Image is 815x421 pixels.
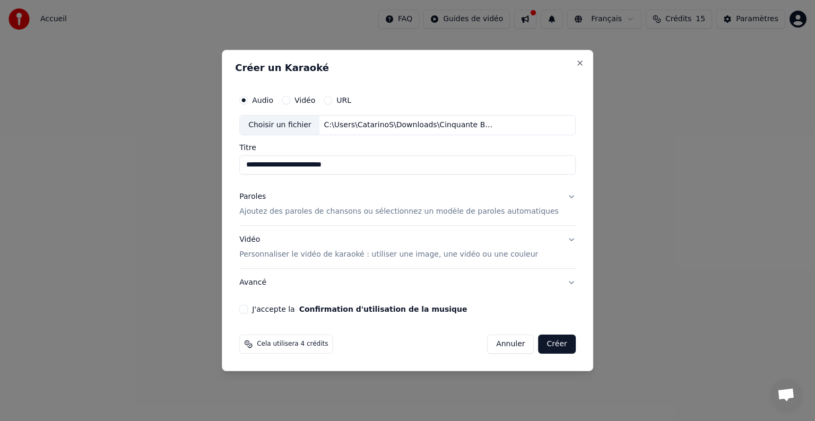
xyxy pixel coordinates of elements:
[336,97,351,104] label: URL
[299,305,467,313] button: J'accepte la
[294,97,315,104] label: Vidéo
[239,226,576,268] button: VidéoPersonnaliser le vidéo de karaoké : utiliser une image, une vidéo ou une couleur
[239,249,538,260] p: Personnaliser le vidéo de karaoké : utiliser une image, une vidéo ou une couleur
[239,269,576,296] button: Avancé
[239,206,559,217] p: Ajoutez des paroles de chansons ou sélectionnez un modèle de paroles automatiques
[252,97,273,104] label: Audio
[539,335,576,354] button: Créer
[239,234,538,260] div: Vidéo
[239,183,576,225] button: ParolesAjoutez des paroles de chansons ou sélectionnez un modèle de paroles automatiques
[320,120,500,130] div: C:\Users\CatarinoS\Downloads\Cinquante Bougies pour Laure.mp3
[235,63,580,73] h2: Créer un Karaoké
[239,144,576,151] label: Titre
[239,191,266,202] div: Paroles
[257,340,328,348] span: Cela utilisera 4 crédits
[487,335,534,354] button: Annuler
[240,116,319,135] div: Choisir un fichier
[252,305,467,313] label: J'accepte la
